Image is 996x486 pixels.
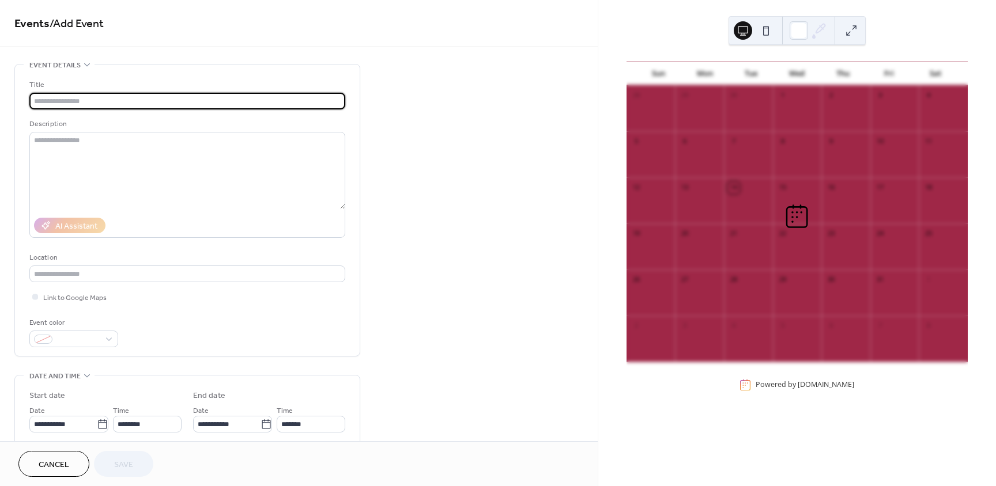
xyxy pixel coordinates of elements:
div: 3 [874,89,886,102]
div: 5 [776,320,789,332]
div: Location [29,252,343,264]
div: 16 [825,181,837,194]
div: 2 [825,89,837,102]
button: Cancel [18,451,89,477]
div: Thu [820,62,866,85]
div: Event color [29,317,116,329]
div: Sun [636,62,682,85]
div: 22 [776,227,789,240]
span: Date [29,405,45,417]
div: Powered by [756,379,854,389]
div: 4 [922,89,935,102]
div: 25 [922,227,935,240]
div: 9 [825,135,837,148]
div: 30 [825,274,837,286]
div: Start date [29,390,65,402]
div: 13 [678,181,691,194]
div: 5 [630,135,643,148]
span: Time [113,405,129,417]
span: Date and time [29,370,81,382]
div: 27 [678,274,691,286]
div: 28 [630,89,643,102]
div: 8 [922,320,935,332]
span: / Add Event [50,13,104,35]
div: Title [29,79,343,91]
div: 23 [825,227,837,240]
div: Mon [682,62,728,85]
div: 30 [727,89,740,102]
div: 26 [630,274,643,286]
span: Time [277,405,293,417]
div: Sat [912,62,959,85]
div: 1 [776,89,789,102]
div: 29 [776,274,789,286]
div: End date [193,390,225,402]
div: 19 [630,227,643,240]
div: 14 [727,181,740,194]
div: 21 [727,227,740,240]
div: 8 [776,135,789,148]
div: 7 [874,320,886,332]
div: 18 [922,181,935,194]
div: 4 [727,320,740,332]
div: 31 [874,274,886,286]
div: 1 [922,274,935,286]
div: Description [29,118,343,130]
span: Cancel [39,459,69,471]
div: Wed [774,62,820,85]
div: 15 [776,181,789,194]
div: 24 [874,227,886,240]
a: Events [14,13,50,35]
div: 17 [874,181,886,194]
div: 6 [678,135,691,148]
div: 11 [922,135,935,148]
div: 28 [727,274,740,286]
div: Fri [866,62,912,85]
div: 20 [678,227,691,240]
div: 3 [678,320,691,332]
span: Event details [29,59,81,71]
div: 12 [630,181,643,194]
div: 6 [825,320,837,332]
a: [DOMAIN_NAME] [798,379,854,389]
div: Tue [728,62,774,85]
span: Date [193,405,209,417]
div: 2 [630,320,643,332]
div: 29 [678,89,691,102]
div: 10 [874,135,886,148]
span: Link to Google Maps [43,292,107,304]
div: 7 [727,135,740,148]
